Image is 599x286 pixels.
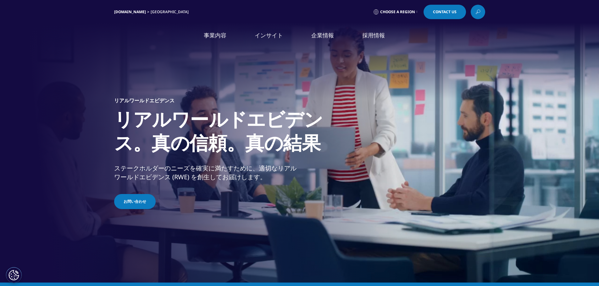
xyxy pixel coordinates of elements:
a: インサイト [255,31,283,39]
div: ステークホルダーのニーズを確実に満たすために、適切なリアルワールドエビデンス (RWE) を創生してお届けします。 [114,164,298,181]
h5: リアルワールドエビデンス [114,97,175,104]
a: 企業情報 [311,31,334,39]
button: Cookie 設定 [6,267,22,283]
span: お問い合わせ [124,199,146,204]
a: 事業内容 [204,31,226,39]
span: Choose a Region [380,9,415,14]
a: お問い合わせ [114,194,156,209]
a: 採用情報 [362,31,385,39]
nav: Primary [167,22,485,52]
a: [DOMAIN_NAME] [114,9,146,14]
span: Contact Us [433,10,457,14]
a: Contact Us [424,5,466,19]
h1: リアルワールドエビデンス。真の信頼。真の結果 [114,107,350,158]
div: [GEOGRAPHIC_DATA] [151,9,191,14]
